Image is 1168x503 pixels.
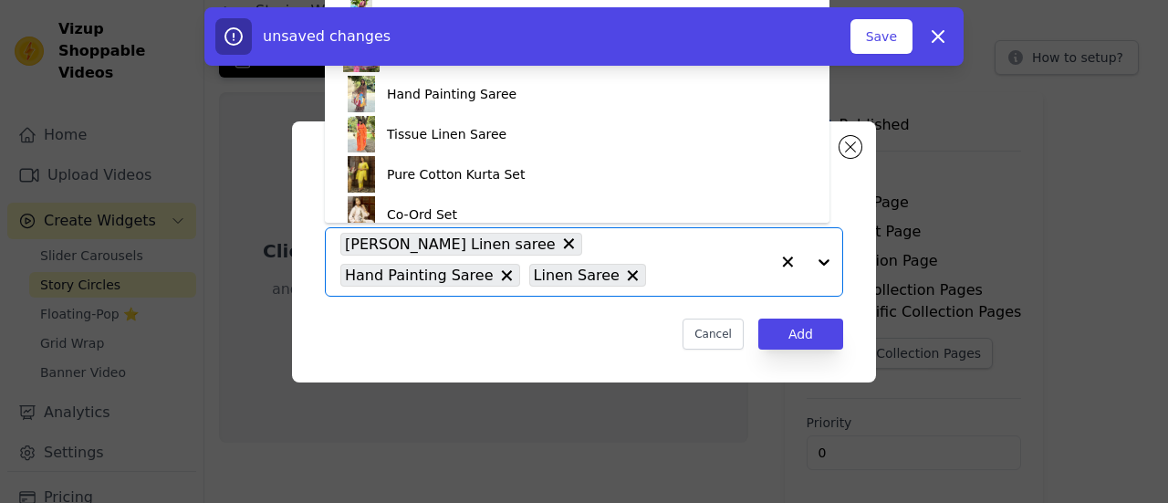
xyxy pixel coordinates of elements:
span: [PERSON_NAME] Linen saree [345,233,556,256]
img: collection: [343,76,380,112]
div: Pure Cotton Kurta Set [387,154,525,194]
img: collection: [343,156,380,193]
span: unsaved changes [263,27,391,45]
div: Hand Painting Saree [387,74,516,114]
button: Cancel [683,319,744,350]
button: Close modal [839,136,861,158]
button: Add [758,319,843,350]
div: Co-Ord Set [387,194,457,235]
span: Hand Painting Saree [345,264,494,287]
div: Tissue Linen Saree [387,114,506,154]
button: Save [850,19,912,54]
span: Linen Saree [534,264,620,287]
img: collection: [343,116,380,152]
img: collection: [343,196,380,233]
